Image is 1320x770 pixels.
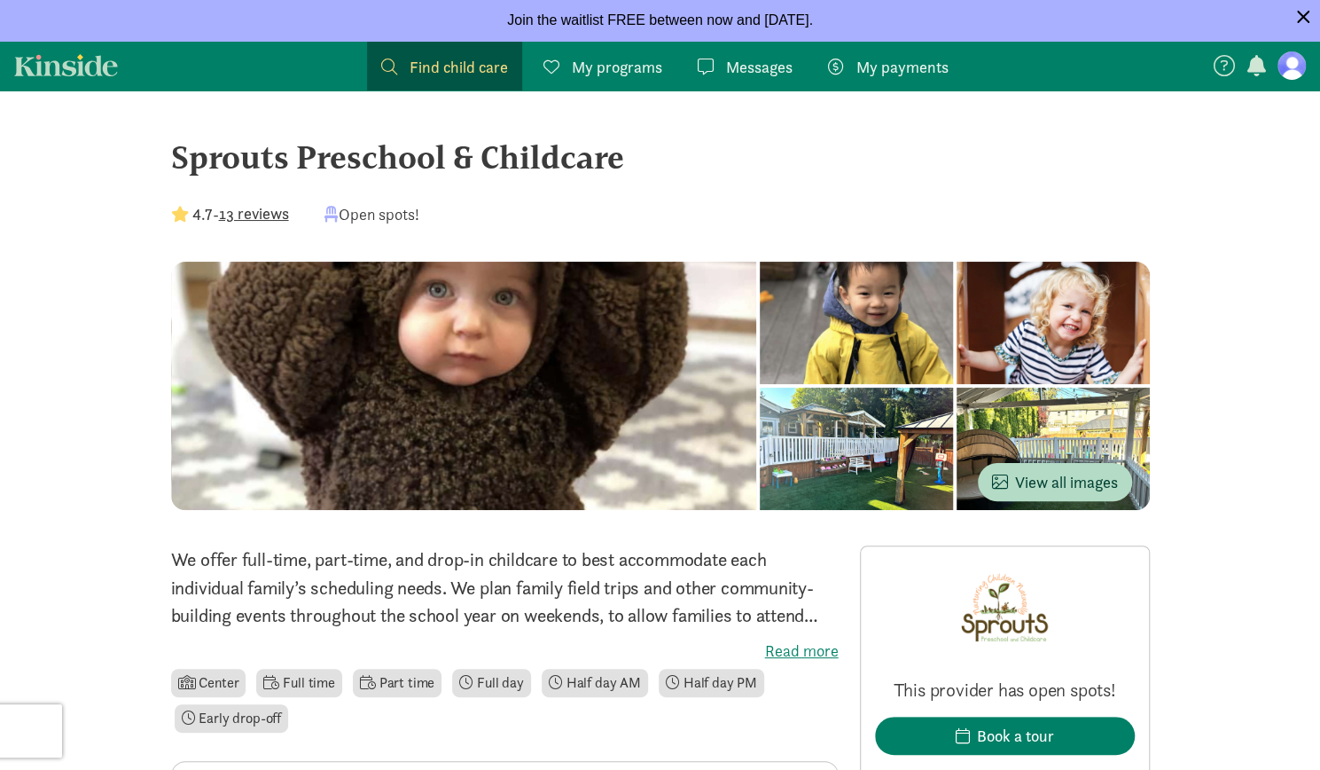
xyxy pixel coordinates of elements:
[171,546,839,631] p: We offer full-time, part-time, and drop-in childcare to best accommodate each individual family’s...
[171,669,246,697] li: Center
[992,470,1118,494] span: View all images
[324,202,419,226] div: Open spots!
[410,55,508,79] span: Find child care
[856,55,949,79] span: My payments
[957,561,1052,656] img: Provider logo
[572,55,662,79] span: My programs
[14,54,118,76] a: Kinside
[171,640,839,662] label: Read more
[978,463,1132,501] button: View all images
[726,55,793,79] span: Messages
[977,724,1054,748] div: Book a tour
[171,133,1150,181] div: Sprouts Preschool & Childcare
[353,669,441,697] li: Part time
[175,704,289,733] li: Early drop-off
[367,41,522,90] a: Find child care
[452,669,531,697] li: Full day
[529,41,676,90] a: My programs
[219,201,289,225] button: 13 reviews
[875,717,1135,755] button: Book a tour
[659,669,764,697] li: Half day PM
[814,41,963,90] a: My payments
[683,41,807,90] a: Messages
[171,202,289,226] div: -
[542,669,648,697] li: Half day AM
[192,204,213,224] strong: 4.7
[875,678,1135,703] p: This provider has open spots!
[256,669,341,697] li: Full time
